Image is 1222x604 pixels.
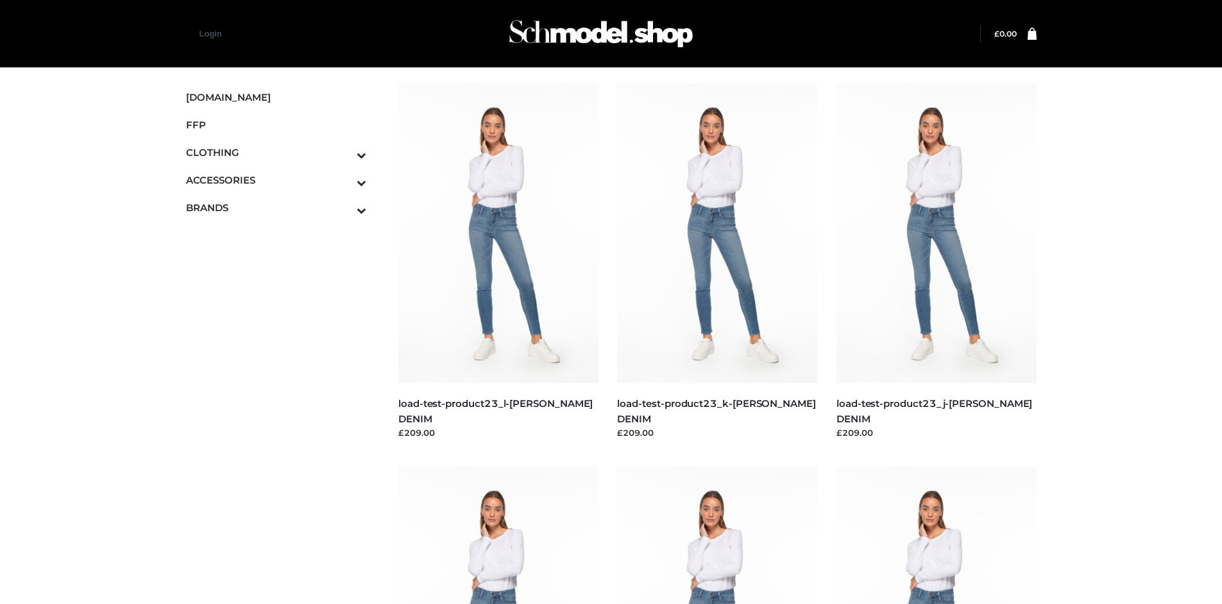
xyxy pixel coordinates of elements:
[398,397,593,424] a: load-test-product23_l-[PERSON_NAME] DENIM
[186,139,367,166] a: CLOTHINGToggle Submenu
[321,139,366,166] button: Toggle Submenu
[186,166,367,194] a: ACCESSORIESToggle Submenu
[617,397,815,424] a: load-test-product23_k-[PERSON_NAME] DENIM
[836,397,1032,424] a: load-test-product23_j-[PERSON_NAME] DENIM
[617,426,817,439] div: £209.00
[321,194,366,221] button: Toggle Submenu
[186,194,367,221] a: BRANDSToggle Submenu
[994,29,999,39] span: £
[398,426,598,439] div: £209.00
[186,173,367,187] span: ACCESSORIES
[186,90,367,105] span: [DOMAIN_NAME]
[186,83,367,111] a: [DOMAIN_NAME]
[186,200,367,215] span: BRANDS
[186,117,367,132] span: FFP
[186,145,367,160] span: CLOTHING
[994,29,1017,39] a: £0.00
[186,111,367,139] a: FFP
[505,8,697,59] img: Schmodel Admin 964
[321,166,366,194] button: Toggle Submenu
[199,29,222,39] a: Login
[836,426,1037,439] div: £209.00
[994,29,1017,39] bdi: 0.00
